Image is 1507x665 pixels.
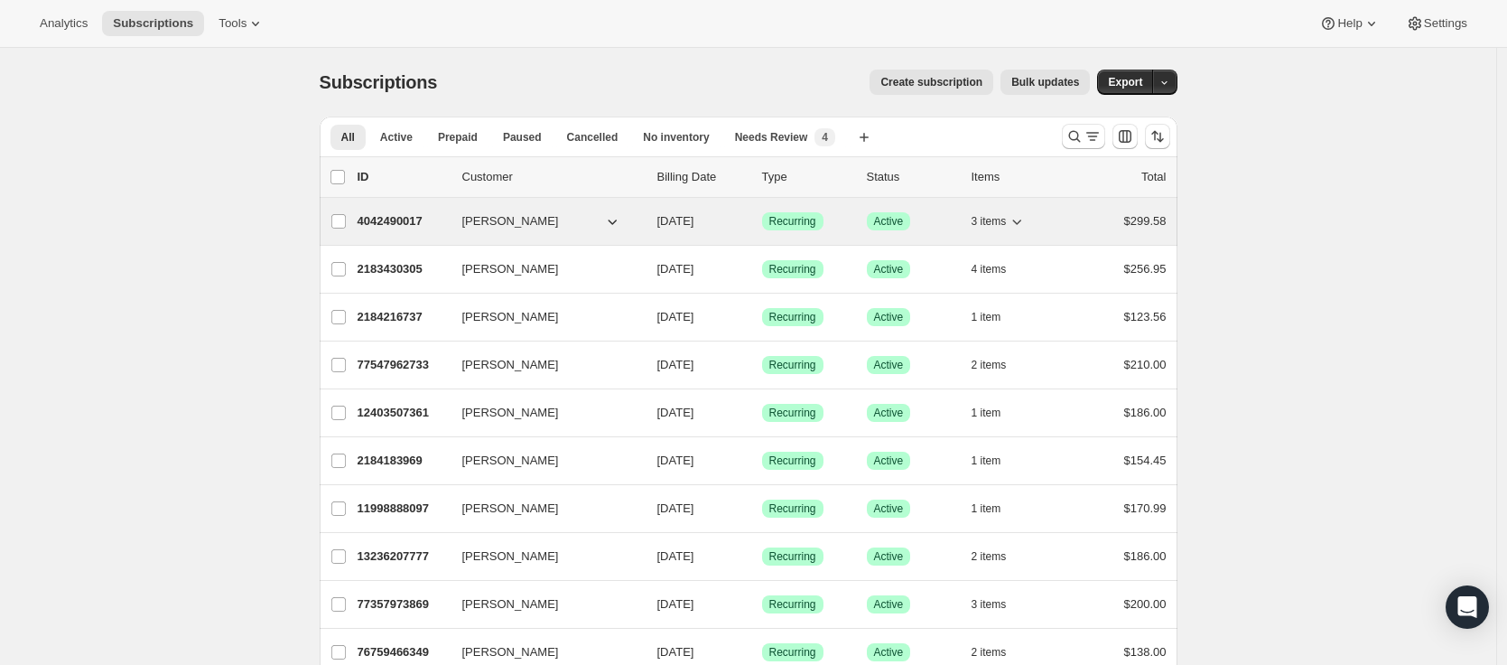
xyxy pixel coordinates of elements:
[462,212,559,230] span: [PERSON_NAME]
[358,356,448,374] p: 77547962733
[972,454,1001,468] span: 1 item
[1145,124,1170,149] button: Sort the results
[657,214,694,228] span: [DATE]
[451,446,632,475] button: [PERSON_NAME]
[1124,549,1167,563] span: $186.00
[451,351,632,379] button: [PERSON_NAME]
[1446,585,1489,629] div: Open Intercom Messenger
[870,70,993,95] button: Create subscription
[874,597,904,612] span: Active
[972,448,1021,473] button: 1 item
[358,168,1167,186] div: IDCustomerBilling DateTypeStatusItemsTotal
[657,645,694,659] span: [DATE]
[358,595,448,613] p: 77357973869
[769,214,816,229] span: Recurring
[972,406,1001,420] span: 1 item
[769,454,816,468] span: Recurring
[462,168,643,186] p: Customer
[1395,11,1478,36] button: Settings
[972,304,1021,330] button: 1 item
[769,310,816,324] span: Recurring
[320,72,438,92] span: Subscriptions
[1112,124,1138,149] button: Customize table column order and visibility
[358,544,1167,569] div: 13236207777[PERSON_NAME][DATE]SuccessRecurringSuccessActive2 items$186.00
[358,209,1167,234] div: 4042490017[PERSON_NAME][DATE]SuccessRecurringSuccessActive3 items$299.58
[358,448,1167,473] div: 2184183969[PERSON_NAME][DATE]SuccessRecurringSuccessActive1 item$154.45
[358,352,1167,378] div: 77547962733[PERSON_NAME][DATE]SuccessRecurringSuccessActive2 items$210.00
[657,310,694,323] span: [DATE]
[972,214,1007,229] span: 3 items
[462,308,559,326] span: [PERSON_NAME]
[462,595,559,613] span: [PERSON_NAME]
[972,257,1027,282] button: 4 items
[972,400,1021,426] button: 1 item
[972,640,1027,665] button: 2 items
[657,406,694,419] span: [DATE]
[762,168,852,186] div: Type
[451,590,632,619] button: [PERSON_NAME]
[874,406,904,420] span: Active
[972,544,1027,569] button: 2 items
[1124,262,1167,276] span: $256.95
[358,640,1167,665] div: 76759466349[PERSON_NAME][DATE]SuccessRecurringSuccessActive2 items$138.00
[358,304,1167,330] div: 2184216737[PERSON_NAME][DATE]SuccessRecurringSuccessActive1 item$123.56
[657,549,694,563] span: [DATE]
[972,645,1007,660] span: 2 items
[1124,645,1167,659] span: $138.00
[769,597,816,612] span: Recurring
[874,358,904,372] span: Active
[1141,168,1166,186] p: Total
[29,11,98,36] button: Analytics
[40,16,88,31] span: Analytics
[972,496,1021,521] button: 1 item
[769,645,816,660] span: Recurring
[972,168,1062,186] div: Items
[341,130,355,145] span: All
[462,643,559,661] span: [PERSON_NAME]
[358,308,448,326] p: 2184216737
[1124,454,1167,467] span: $154.45
[358,592,1167,617] div: 77357973869[PERSON_NAME][DATE]SuccessRecurringSuccessActive3 items$200.00
[451,494,632,523] button: [PERSON_NAME]
[358,452,448,470] p: 2184183969
[972,352,1027,378] button: 2 items
[880,75,982,89] span: Create subscription
[874,262,904,276] span: Active
[451,398,632,427] button: [PERSON_NAME]
[438,130,478,145] span: Prepaid
[462,404,559,422] span: [PERSON_NAME]
[1124,358,1167,371] span: $210.00
[874,454,904,468] span: Active
[380,130,413,145] span: Active
[451,207,632,236] button: [PERSON_NAME]
[1124,310,1167,323] span: $123.56
[358,548,448,566] p: 13236207777
[462,356,559,374] span: [PERSON_NAME]
[1124,406,1167,419] span: $186.00
[1424,16,1467,31] span: Settings
[1337,16,1362,31] span: Help
[657,454,694,467] span: [DATE]
[358,212,448,230] p: 4042490017
[1124,501,1167,515] span: $170.99
[867,168,957,186] p: Status
[1308,11,1391,36] button: Help
[972,501,1001,516] span: 1 item
[972,310,1001,324] span: 1 item
[972,549,1007,564] span: 2 items
[503,130,542,145] span: Paused
[567,130,619,145] span: Cancelled
[769,262,816,276] span: Recurring
[358,496,1167,521] div: 11998888097[PERSON_NAME][DATE]SuccessRecurringSuccessActive1 item$170.99
[874,549,904,564] span: Active
[1011,75,1079,89] span: Bulk updates
[972,358,1007,372] span: 2 items
[1124,597,1167,611] span: $200.00
[451,542,632,571] button: [PERSON_NAME]
[1097,70,1153,95] button: Export
[972,597,1007,612] span: 3 items
[113,16,193,31] span: Subscriptions
[219,16,247,31] span: Tools
[1124,214,1167,228] span: $299.58
[769,549,816,564] span: Recurring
